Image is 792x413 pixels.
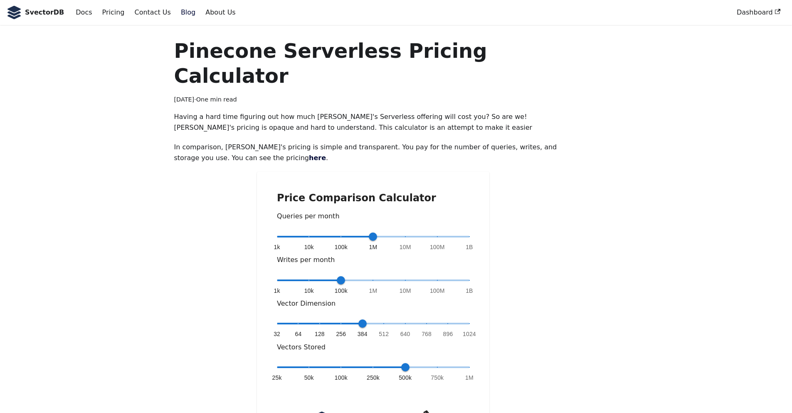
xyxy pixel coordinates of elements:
[277,255,469,265] p: Writes per month
[304,373,314,382] span: 50k
[430,287,445,295] span: 100M
[7,6,64,19] a: SvectorDB LogoSvectorDB
[274,287,280,295] span: 1k
[732,5,785,20] a: Dashboard
[466,243,473,251] span: 1B
[367,373,380,382] span: 250k
[466,287,473,295] span: 1B
[335,243,348,251] span: 100k
[25,7,64,18] b: SvectorDB
[129,5,175,20] a: Contact Us
[422,330,432,338] span: 768
[400,287,411,295] span: 10M
[174,142,572,164] p: In comparison, [PERSON_NAME]'s pricing is simple and transparent. You pay for the number of queri...
[430,243,445,251] span: 100M
[465,373,474,382] span: 1M
[274,243,280,251] span: 1k
[315,330,325,338] span: 128
[97,5,130,20] a: Pricing
[400,243,411,251] span: 10M
[277,298,469,309] p: Vector Dimension
[336,330,346,338] span: 256
[309,154,326,162] a: here
[277,192,469,204] h2: Price Comparison Calculator
[463,330,476,338] span: 1024
[174,95,572,105] div: · One min read
[369,243,377,251] span: 1M
[200,5,240,20] a: About Us
[358,330,368,338] span: 384
[277,342,469,353] p: Vectors Stored
[399,373,412,382] span: 500k
[174,38,572,88] h1: Pinecone Serverless Pricing Calculator
[304,243,314,251] span: 10k
[379,330,389,338] span: 512
[369,287,377,295] span: 1M
[71,5,97,20] a: Docs
[272,373,282,382] span: 25k
[174,96,194,103] time: [DATE]
[443,330,453,338] span: 896
[335,373,348,382] span: 100k
[304,287,314,295] span: 10k
[335,287,348,295] span: 100k
[274,330,280,338] span: 32
[400,330,410,338] span: 640
[7,6,22,19] img: SvectorDB Logo
[277,211,469,222] p: Queries per month
[174,111,572,134] p: Having a hard time figuring out how much [PERSON_NAME]'s Serverless offering will cost you? So ar...
[295,330,302,338] span: 64
[176,5,200,20] a: Blog
[431,373,444,382] span: 750k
